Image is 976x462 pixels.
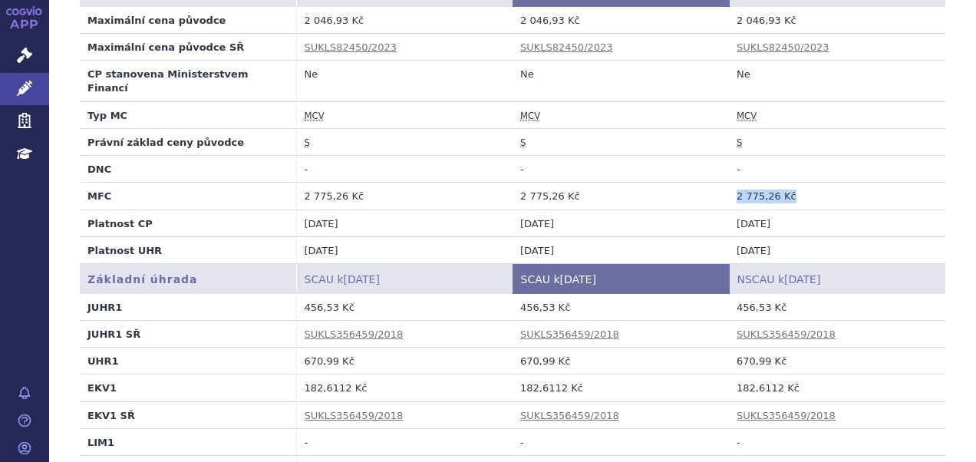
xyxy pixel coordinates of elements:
td: - [729,156,945,183]
td: - [513,156,729,183]
td: 670,99 Kč [296,348,513,375]
strong: MFC [87,190,111,202]
td: 456,53 Kč [296,294,513,321]
abbr: stanovena nebo změněna ve správním řízení podle zákona č. 48/1997 Sb. ve znění účinném od 1.1.2008 [737,137,742,149]
td: - [513,428,729,455]
td: Ne [513,61,729,101]
strong: Právní základ ceny původce [87,137,244,148]
td: Ne [296,61,513,101]
strong: Maximální cena původce SŘ [87,41,244,53]
abbr: maximální cena výrobce [305,111,325,122]
abbr: maximální cena výrobce [737,111,757,122]
strong: CP stanovena Ministerstvem Financí [87,68,248,94]
td: [DATE] [296,210,513,236]
td: 670,99 Kč [513,348,729,375]
td: Ne [729,61,945,101]
strong: UHR1 [87,355,119,367]
strong: Typ MC [87,110,127,121]
a: SUKLS356459/2018 [305,410,404,421]
abbr: stanovena nebo změněna ve správním řízení podle zákona č. 48/1997 Sb. ve znění účinném od 1.1.2008 [305,137,310,149]
td: [DATE] [513,236,729,263]
a: SUKLS356459/2018 [520,410,619,421]
strong: LIM1 [87,437,114,448]
strong: Maximální cena původce [87,15,226,26]
span: [DATE] [560,273,596,285]
td: 182,6112 Kč [296,375,513,401]
strong: JUHR1 SŘ [87,328,140,340]
strong: EKV1 [87,382,117,394]
td: 182,6112 Kč [729,375,945,401]
td: 670,99 Kč [729,348,945,375]
strong: DNC [87,163,111,175]
td: 2 775,26 Kč [296,183,513,210]
th: Základní úhrada [80,264,296,294]
td: - [296,156,513,183]
a: SUKLS356459/2018 [305,328,404,340]
td: 182,6112 Kč [513,375,729,401]
span: [DATE] [784,273,820,285]
strong: JUHR1 [87,302,122,313]
td: 2 046,93 Kč [296,7,513,34]
td: - [296,428,513,455]
a: SUKLS82450/2023 [737,41,829,53]
th: SCAU k [513,264,729,294]
a: SUKLS356459/2018 [520,328,619,340]
td: [DATE] [729,210,945,236]
abbr: maximální cena výrobce [520,111,540,122]
td: 2 046,93 Kč [513,7,729,34]
strong: Platnost UHR [87,245,162,256]
th: SCAU k [296,264,513,294]
a: SUKLS356459/2018 [737,410,836,421]
abbr: stanovena nebo změněna ve správním řízení podle zákona č. 48/1997 Sb. ve znění účinném od 1.1.2008 [520,137,526,149]
a: SUKLS82450/2023 [520,41,613,53]
td: 456,53 Kč [513,294,729,321]
th: NSCAU k [729,264,945,294]
a: SUKLS356459/2018 [737,328,836,340]
strong: EKV1 SŘ [87,410,135,421]
td: - [729,428,945,455]
td: [DATE] [729,236,945,263]
a: SUKLS82450/2023 [305,41,397,53]
strong: Platnost CP [87,218,153,229]
td: 456,53 Kč [729,294,945,321]
td: [DATE] [513,210,729,236]
td: 2 046,93 Kč [729,7,945,34]
span: [DATE] [344,273,380,285]
td: [DATE] [296,236,513,263]
td: 2 775,26 Kč [729,183,945,210]
td: 2 775,26 Kč [513,183,729,210]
